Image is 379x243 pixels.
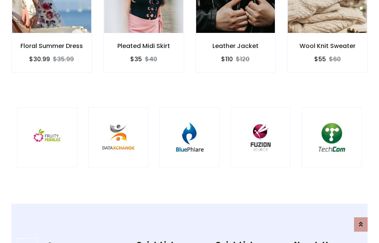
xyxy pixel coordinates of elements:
h6: $55 [314,56,326,63]
del: $60 [329,55,341,63]
h6: $30.99 [29,56,50,63]
h6: $35 [130,56,142,63]
h6: Pleated Midi Skirt [104,42,184,50]
del: $40 [145,55,157,63]
h6: Wool Knit Sweater [287,42,367,50]
del: $120 [236,55,250,63]
del: $35.99 [53,55,74,63]
h6: $110 [221,56,233,63]
h6: Floral Summer Dress [12,42,92,50]
h6: Leather Jacket [196,42,276,50]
